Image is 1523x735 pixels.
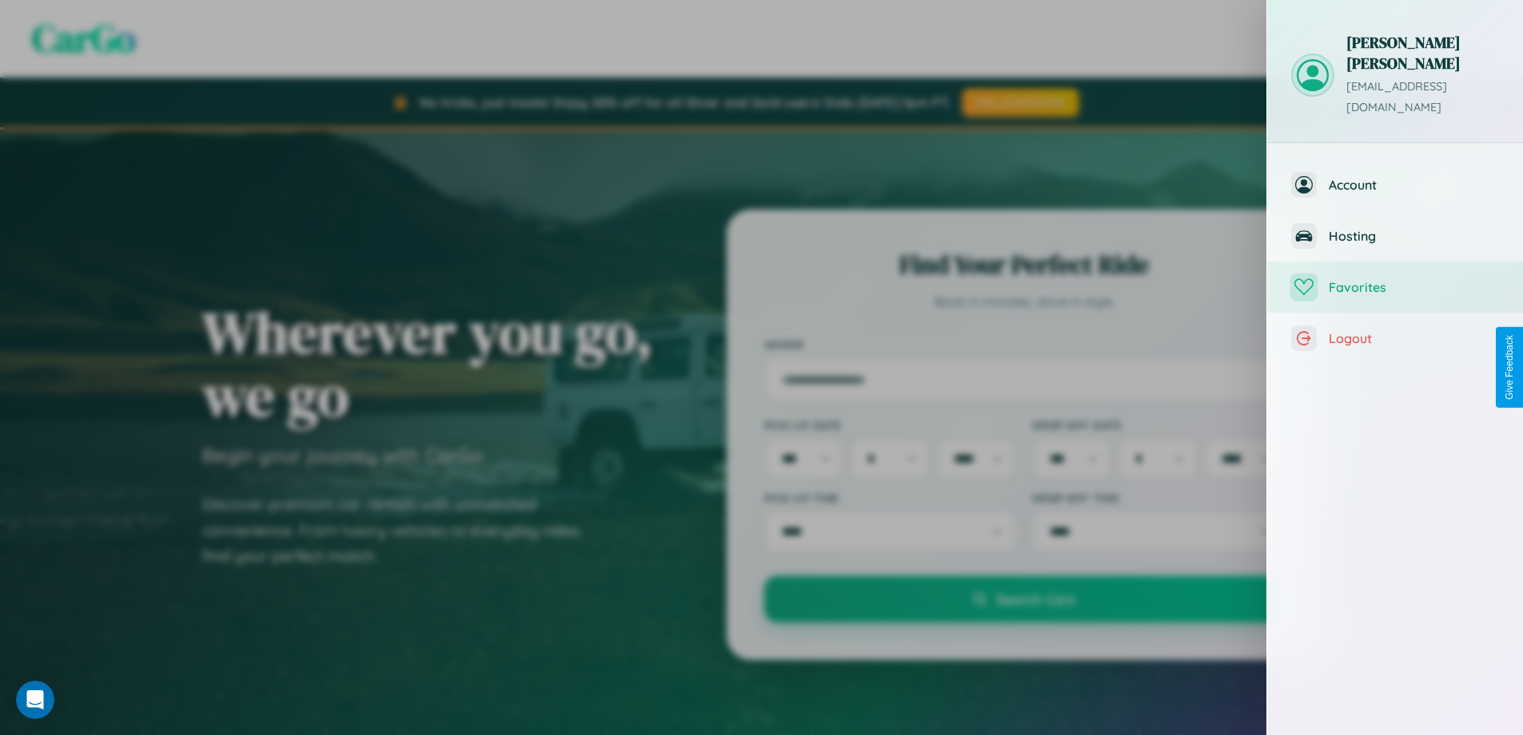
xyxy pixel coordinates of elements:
[1329,177,1499,193] span: Account
[1267,262,1523,313] button: Favorites
[1329,330,1499,346] span: Logout
[1346,77,1499,118] p: [EMAIL_ADDRESS][DOMAIN_NAME]
[1504,335,1515,400] div: Give Feedback
[1329,228,1499,244] span: Hosting
[1267,210,1523,262] button: Hosting
[1329,279,1499,295] span: Favorites
[16,681,54,719] iframe: Intercom live chat
[1267,313,1523,364] button: Logout
[1267,159,1523,210] button: Account
[1346,32,1499,74] h3: [PERSON_NAME] [PERSON_NAME]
